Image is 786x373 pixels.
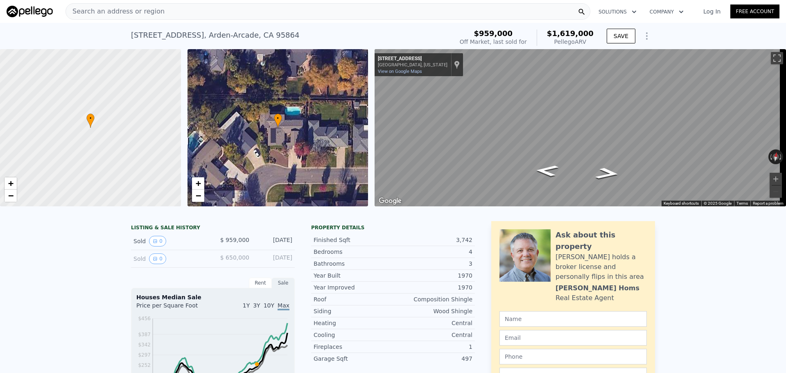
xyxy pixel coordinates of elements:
div: Finished Sqft [314,236,393,244]
span: + [8,178,14,188]
div: Central [393,319,472,327]
div: Ask about this property [556,229,647,252]
div: 3,742 [393,236,472,244]
div: Year Built [314,271,393,280]
span: + [195,178,201,188]
span: © 2025 Google [704,201,732,206]
div: Wood Shingle [393,307,472,315]
div: Sold [133,236,206,246]
a: Log In [693,7,730,16]
button: Zoom in [770,173,782,185]
a: Zoom out [5,190,17,202]
div: Heating [314,319,393,327]
div: Sale [272,278,295,288]
a: Terms [736,201,748,206]
a: Report a problem [753,201,784,206]
tspan: $297 [138,352,151,358]
button: View historical data [149,253,166,264]
button: SAVE [607,29,635,43]
div: Roof [314,295,393,303]
div: Street View [375,49,786,206]
button: Reset the view [772,149,780,165]
span: 10Y [264,302,274,309]
a: Free Account [730,5,779,18]
path: Go West, Entrada Rd [526,162,569,179]
span: − [195,190,201,201]
a: Zoom in [192,177,204,190]
div: 497 [393,355,472,363]
a: Open this area in Google Maps (opens a new window) [377,196,404,206]
div: 3 [393,260,472,268]
div: [STREET_ADDRESS] [378,56,447,62]
div: [STREET_ADDRESS] , Arden-Arcade , CA 95864 [131,29,299,41]
div: Composition Shingle [393,295,472,303]
span: Search an address or region [66,7,165,16]
button: Rotate counterclockwise [768,149,773,164]
span: • [86,115,95,122]
span: Max [278,302,289,310]
div: Rent [249,278,272,288]
div: Bathrooms [314,260,393,268]
span: $ 959,000 [220,237,249,243]
a: Zoom out [192,190,204,202]
span: − [8,190,14,201]
button: Solutions [592,5,643,19]
button: Toggle fullscreen view [771,52,783,64]
div: Sold [133,253,206,264]
tspan: $456 [138,316,151,321]
button: Zoom out [770,185,782,198]
div: Fireplaces [314,343,393,351]
a: Show location on map [454,60,460,69]
img: Google [377,196,404,206]
div: Garage Sqft [314,355,393,363]
div: 1970 [393,283,472,292]
div: [PERSON_NAME] holds a broker license and personally flips in this area [556,252,647,282]
div: Cooling [314,331,393,339]
button: View historical data [149,236,166,246]
div: [DATE] [256,253,292,264]
div: 4 [393,248,472,256]
a: Zoom in [5,177,17,190]
span: $1,619,000 [547,29,594,38]
div: Real Estate Agent [556,293,614,303]
div: 1 [393,343,472,351]
div: Houses Median Sale [136,293,289,301]
div: LISTING & SALE HISTORY [131,224,295,233]
tspan: $252 [138,362,151,368]
div: 1970 [393,271,472,280]
div: Central [393,331,472,339]
input: Phone [499,349,647,364]
a: View on Google Maps [378,69,422,74]
tspan: $387 [138,332,151,337]
span: $ 650,000 [220,254,249,261]
button: Company [643,5,690,19]
div: Siding [314,307,393,315]
div: • [274,113,282,128]
tspan: $342 [138,342,151,348]
div: • [86,113,95,128]
button: Rotate clockwise [779,149,784,164]
div: Map [375,49,786,206]
div: [PERSON_NAME] Homs [556,283,639,293]
span: 3Y [253,302,260,309]
button: Keyboard shortcuts [664,201,699,206]
span: 1Y [243,302,250,309]
div: [DATE] [256,236,292,246]
input: Email [499,330,647,346]
div: Bedrooms [314,248,393,256]
div: Pellego ARV [547,38,594,46]
div: Price per Square Foot [136,301,213,314]
span: • [274,115,282,122]
input: Name [499,311,647,327]
div: [GEOGRAPHIC_DATA], [US_STATE] [378,62,447,68]
path: Go East, Entrada Rd [585,165,630,182]
div: Off Market, last sold for [460,38,527,46]
button: Show Options [639,28,655,44]
div: Property details [311,224,475,231]
div: Year Improved [314,283,393,292]
img: Pellego [7,6,53,17]
span: $959,000 [474,29,513,38]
